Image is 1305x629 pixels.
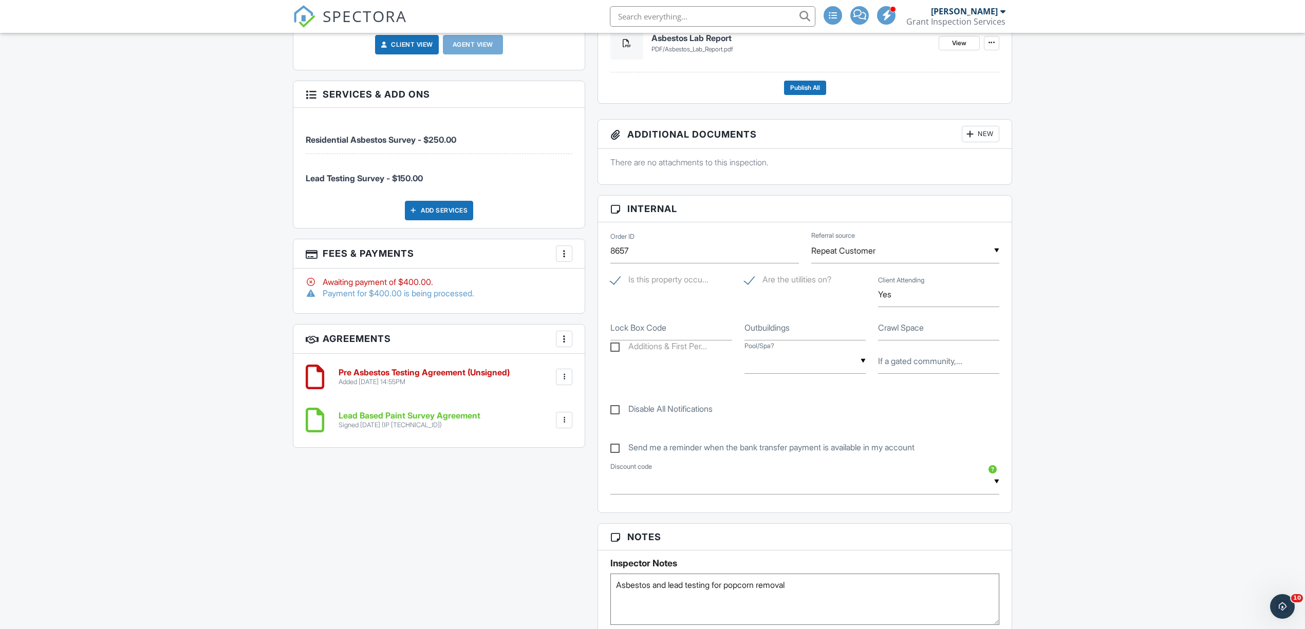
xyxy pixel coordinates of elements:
[962,126,999,142] div: New
[1291,594,1303,602] span: 10
[1270,594,1295,619] iframe: Intercom live chat
[293,81,585,108] h3: Services & Add ons
[323,5,407,27] span: SPECTORA
[405,201,473,220] div: Add Services
[306,154,572,192] li: Service: Lead Testing Survey
[610,315,732,340] input: Lock Box Code
[339,378,510,386] div: Added [DATE] 14:55PM
[744,341,774,351] label: Pool/Spa?
[293,5,315,28] img: The Best Home Inspection Software - Spectora
[306,135,456,145] span: Residential Asbestos Survey - $250.00
[610,341,707,354] label: Additions & First Permanent Location
[306,173,423,183] span: Lead Testing Survey - $150.00
[306,288,572,299] div: Payment for $400.00 is being processed.
[610,232,635,241] label: Order ID
[610,558,999,568] h5: Inspector Notes
[610,6,815,27] input: Search everything...
[878,349,999,374] input: If a gated community, please enter gate code.
[598,120,1012,149] h3: Additional Documents
[379,40,433,50] a: Client View
[744,315,866,340] input: Outbuildings
[339,411,480,429] a: Lead Based Paint Survey Agreement Signed [DATE] (IP [TECHNICAL_ID])
[610,404,713,417] label: Disable All Notifications
[610,574,999,625] textarea: Asbestos and lead testing for popcorn removal
[339,421,480,429] div: Signed [DATE] (IP [TECHNICAL_ID])
[293,14,407,35] a: SPECTORA
[744,275,831,288] label: Are the utilities on?
[931,6,998,16] div: [PERSON_NAME]
[339,368,510,377] h6: Pre Asbestos Testing Agreement (Unsigned)
[306,116,572,154] li: Service: Residential Asbestos Survey
[878,315,999,340] input: Crawl Space
[293,325,585,354] h3: Agreements
[878,355,962,367] label: If a gated community, please enter gate code.
[610,443,915,455] label: Send me a reminder when the bank transfer payment is available in my account
[598,196,1012,222] h3: Internal
[610,157,999,168] p: There are no attachments to this inspection.
[610,322,666,333] label: Lock Box Code
[306,276,572,288] div: Awaiting payment of $400.00.
[610,275,709,288] label: Is this property occupied?
[878,275,924,284] label: Client Attending
[744,322,790,333] label: Outbuildings
[293,239,585,269] h3: Fees & Payments
[339,368,510,386] a: Pre Asbestos Testing Agreement (Unsigned) Added [DATE] 14:55PM
[598,524,1012,550] h3: Notes
[878,282,999,307] input: Client Attending
[906,16,1005,27] div: Grant Inspection Services
[610,462,652,471] label: Discount code
[339,411,480,421] h6: Lead Based Paint Survey Agreement
[878,322,924,333] label: Crawl Space
[811,231,855,240] label: Referral source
